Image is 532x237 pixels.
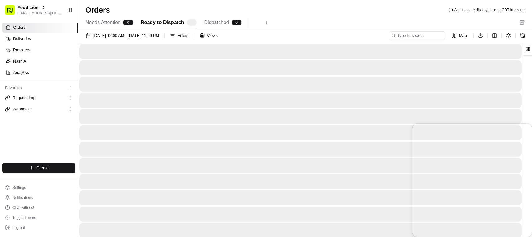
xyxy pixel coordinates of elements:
a: Analytics [2,68,78,78]
h1: Orders [85,5,110,15]
div: 0 [123,20,133,25]
span: Analytics [13,70,29,75]
button: Request Logs [2,93,75,103]
div: Filters [177,33,188,38]
span: Chat with us! [12,205,34,210]
button: Webhooks [2,104,75,114]
a: Nash AI [2,56,78,66]
a: Orders [2,23,78,33]
span: Ready to Dispatch [141,19,184,26]
a: Deliveries [2,34,78,44]
button: [DATE] 12:00 AM - [DATE] 11:59 PM [83,31,162,40]
span: Deliveries [13,36,31,42]
span: Orders [13,25,26,30]
span: Webhooks [12,106,31,112]
button: Settings [2,183,75,192]
span: Dispatched [204,19,229,26]
button: [EMAIL_ADDRESS][DOMAIN_NAME] [17,11,62,16]
span: Views [207,33,218,38]
button: Create [2,163,75,173]
span: Settings [12,185,26,190]
button: Food Lion[EMAIL_ADDRESS][DOMAIN_NAME] [2,3,65,18]
button: Refresh [518,31,527,40]
span: Providers [13,47,30,53]
button: Log out [2,223,75,232]
span: [DATE] 12:00 AM - [DATE] 11:59 PM [93,33,159,38]
button: Toggle Theme [2,213,75,222]
a: Webhooks [5,106,65,112]
button: Notifications [2,193,75,202]
input: Type to search [389,31,445,40]
div: Favorites [2,83,75,93]
button: Food Lion [17,4,39,11]
span: Request Logs [12,95,37,101]
button: Map [447,32,471,39]
a: Providers [2,45,78,55]
button: Filters [167,31,191,40]
button: Views [197,31,220,40]
div: 0 [232,20,242,25]
span: All times are displayed using CDT timezone [454,8,525,13]
span: Toggle Theme [12,215,36,220]
span: Needs Attention [85,19,121,26]
span: Log out [12,225,25,230]
a: Request Logs [5,95,65,101]
span: Nash AI [13,58,27,64]
span: Notifications [12,195,33,200]
span: Map [459,33,467,38]
span: Create [36,165,49,171]
button: Chat with us! [2,203,75,212]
